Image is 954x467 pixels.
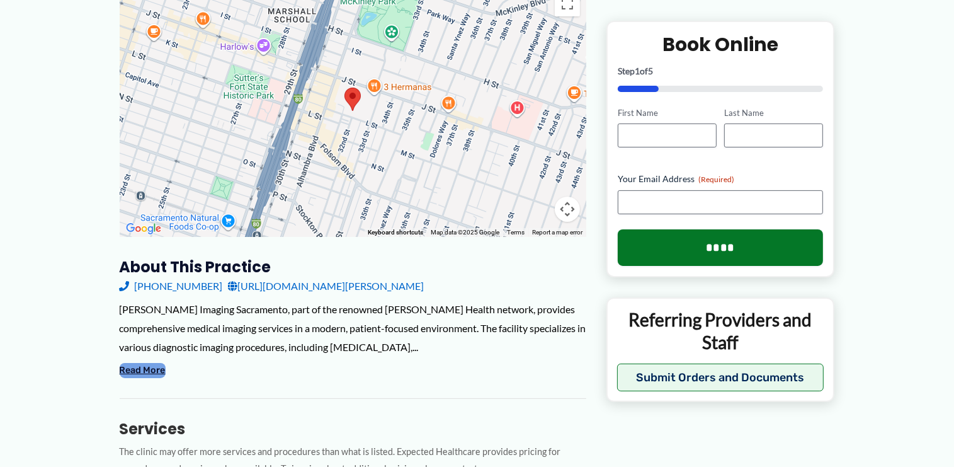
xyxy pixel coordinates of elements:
a: [URL][DOMAIN_NAME][PERSON_NAME] [228,277,424,296]
button: Read More [120,363,166,378]
a: [PHONE_NUMBER] [120,277,223,296]
p: Referring Providers and Staff [617,308,824,354]
h2: Book Online [618,32,824,56]
span: (Required) [698,175,734,184]
label: First Name [618,107,717,118]
span: 1 [635,65,640,76]
button: Submit Orders and Documents [617,363,824,391]
p: Step of [618,66,824,75]
span: Map data ©2025 Google [431,229,499,236]
span: 5 [648,65,653,76]
img: Google [123,221,164,237]
button: Map camera controls [555,197,580,222]
a: Report a map error [532,229,582,236]
div: [PERSON_NAME] Imaging Sacramento, part of the renowned [PERSON_NAME] Health network, provides com... [120,300,586,356]
h3: About this practice [120,257,586,277]
h3: Services [120,419,586,439]
a: Open this area in Google Maps (opens a new window) [123,221,164,237]
button: Keyboard shortcuts [368,228,423,237]
label: Your Email Address [618,173,824,185]
label: Last Name [724,107,823,118]
a: Terms (opens in new tab) [507,229,525,236]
